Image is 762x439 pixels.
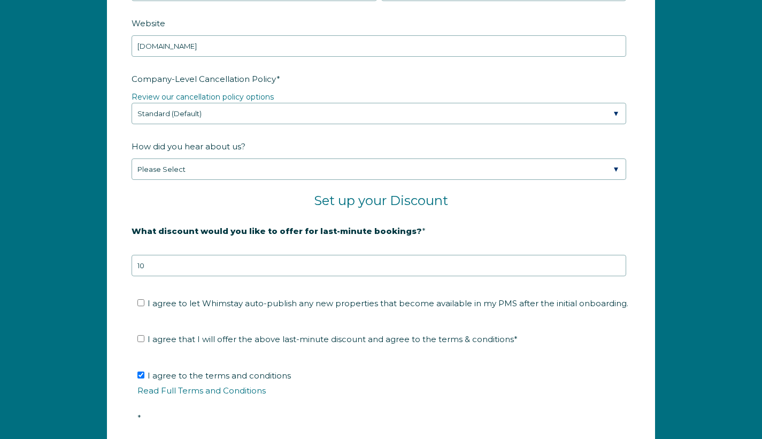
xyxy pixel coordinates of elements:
span: Website [132,15,165,32]
input: I agree to the terms and conditionsRead Full Terms and Conditions* [137,372,144,379]
span: I agree to the terms and conditions [137,370,632,423]
strong: 20% is recommended, minimum of 10% [132,244,299,254]
span: Set up your Discount [314,193,448,208]
span: Company-Level Cancellation Policy [132,71,276,87]
strong: What discount would you like to offer for last-minute bookings? [132,226,422,236]
a: Review our cancellation policy options [132,92,274,102]
input: I agree to let Whimstay auto-publish any new properties that become available in my PMS after the... [137,299,144,306]
input: I agree that I will offer the above last-minute discount and agree to the terms & conditions* [137,335,144,342]
span: How did you hear about us? [132,138,245,155]
span: I agree to let Whimstay auto-publish any new properties that become available in my PMS after the... [148,298,628,308]
a: Read Full Terms and Conditions [137,385,266,396]
span: I agree that I will offer the above last-minute discount and agree to the terms & conditions [148,334,518,344]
